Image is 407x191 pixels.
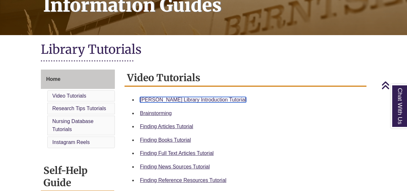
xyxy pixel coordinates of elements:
[140,150,214,156] a: Finding Full Text Articles Tutorial
[140,164,210,169] a: Finding News Sources Tutorial
[41,70,115,89] a: Home
[140,137,191,143] a: Finding Books Tutorial
[52,139,90,145] a: Instagram Reels
[125,70,366,87] h2: Video Tutorials
[52,119,94,132] a: Nursing Database Tutorials
[140,110,172,116] a: Brainstorming
[46,76,60,82] span: Home
[41,70,115,149] div: Guide Page Menu
[140,124,193,129] a: Finding Articles Tutorial
[41,42,366,59] h1: Library Tutorials
[52,106,106,111] a: Research Tips Tutorials
[140,177,227,183] a: Finding Reference Resources Tutorial
[140,97,246,102] a: [PERSON_NAME] Library Introduction Tutorial
[52,93,87,99] a: Video Tutorials
[381,81,405,90] a: Back to Top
